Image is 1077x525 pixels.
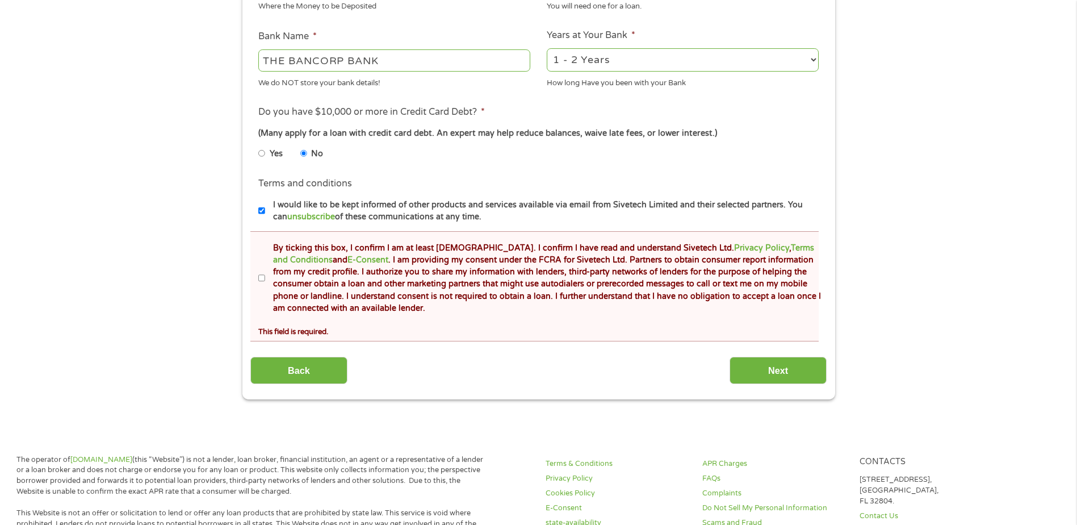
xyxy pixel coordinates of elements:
[70,455,132,464] a: [DOMAIN_NAME]
[258,322,818,338] div: This field is required.
[270,148,283,160] label: Yes
[258,127,818,140] div: (Many apply for a loan with credit card debt. An expert may help reduce balances, waive late fees...
[546,459,689,469] a: Terms & Conditions
[258,106,485,118] label: Do you have $10,000 or more in Credit Card Debt?
[273,243,814,265] a: Terms and Conditions
[258,31,317,43] label: Bank Name
[860,457,1003,468] h4: Contacts
[702,503,845,514] a: Do Not Sell My Personal Information
[734,243,789,253] a: Privacy Policy
[547,73,819,89] div: How long Have you been with your Bank
[546,503,689,514] a: E-Consent
[265,242,822,315] label: By ticking this box, I confirm I am at least [DEMOGRAPHIC_DATA]. I confirm I have read and unders...
[860,511,1003,522] a: Contact Us
[265,199,822,223] label: I would like to be kept informed of other products and services available via email from Sivetech...
[16,455,488,498] p: The operator of (this “Website”) is not a lender, loan broker, financial institution, an agent or...
[311,148,323,160] label: No
[546,488,689,499] a: Cookies Policy
[730,357,827,385] input: Next
[258,73,530,89] div: We do NOT store your bank details!
[702,459,845,469] a: APR Charges
[702,488,845,499] a: Complaints
[287,212,335,222] a: unsubscribe
[250,357,347,385] input: Back
[258,178,352,190] label: Terms and conditions
[547,30,635,41] label: Years at Your Bank
[702,473,845,484] a: FAQs
[546,473,689,484] a: Privacy Policy
[860,474,1003,507] p: [STREET_ADDRESS], [GEOGRAPHIC_DATA], FL 32804.
[347,255,388,265] a: E-Consent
